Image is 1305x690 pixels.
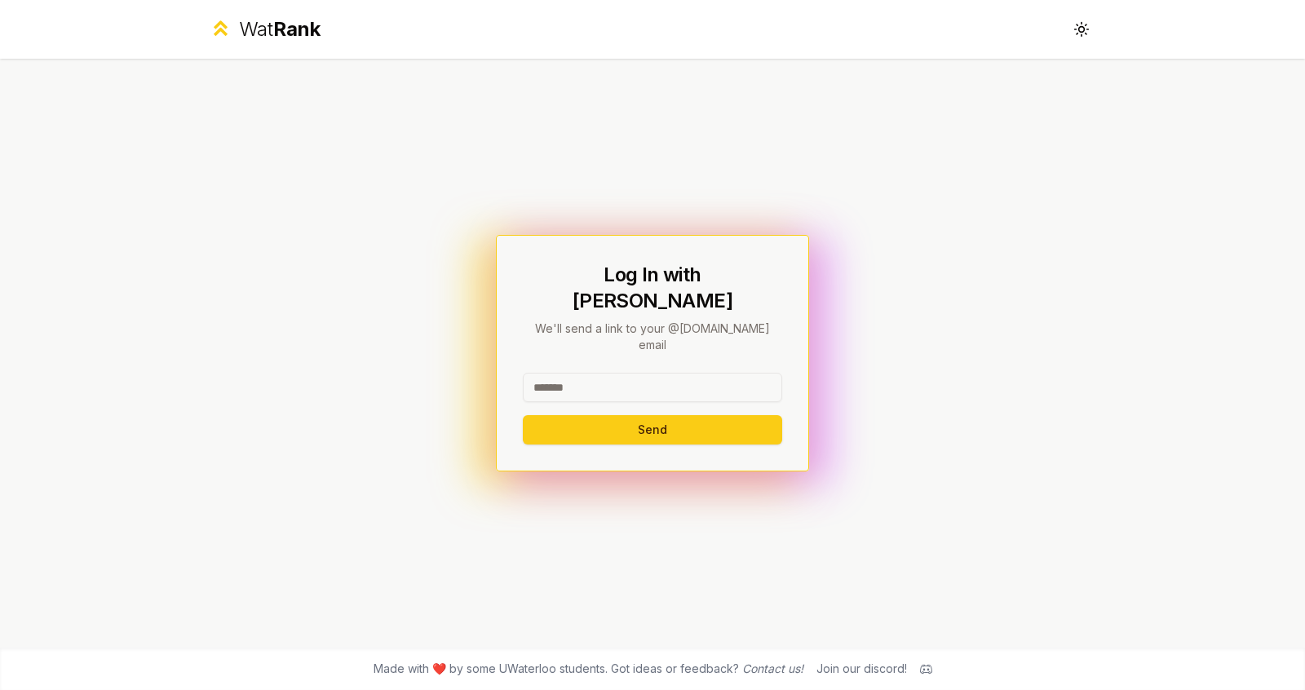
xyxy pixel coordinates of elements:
[273,17,321,41] span: Rank
[374,661,803,677] span: Made with ❤️ by some UWaterloo students. Got ideas or feedback?
[523,262,782,314] h1: Log In with [PERSON_NAME]
[742,661,803,675] a: Contact us!
[209,16,321,42] a: WatRank
[816,661,907,677] div: Join our discord!
[523,415,782,445] button: Send
[239,16,321,42] div: Wat
[523,321,782,353] p: We'll send a link to your @[DOMAIN_NAME] email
